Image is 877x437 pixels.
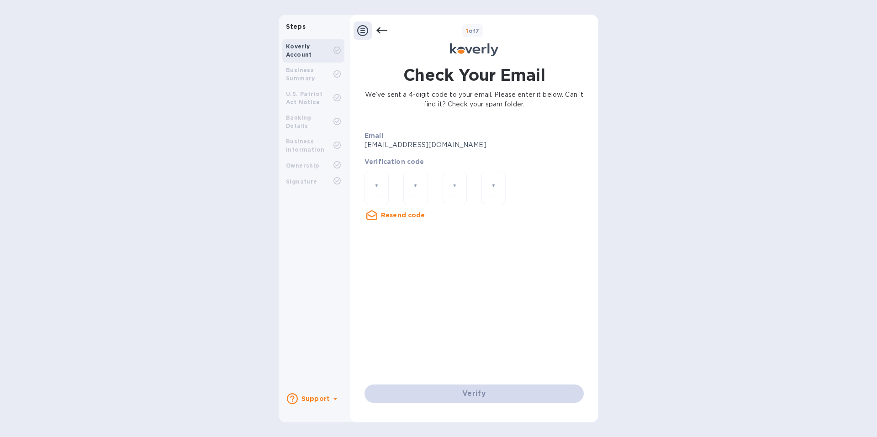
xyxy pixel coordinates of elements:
span: 1 [466,27,468,34]
b: Banking Details [286,114,312,129]
b: Ownership [286,162,319,169]
b: U.S. Patriot Act Notice [286,90,323,105]
b: Email [365,132,383,139]
b: Signature [286,178,317,185]
b: Koverly Account [286,43,312,58]
b: Steps [286,23,306,30]
p: [EMAIL_ADDRESS][DOMAIN_NAME] [365,140,505,150]
h1: Check Your Email [403,63,545,86]
b: Business Summary [286,67,315,82]
p: Verification code [365,157,584,166]
u: Resend code [381,211,425,219]
b: of 7 [466,27,480,34]
b: Support [301,395,330,402]
b: Business Information [286,138,324,153]
p: We’ve sent a 4-digit code to your email. Please enter it below. Can`t find it? Check your spam fo... [365,90,584,109]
